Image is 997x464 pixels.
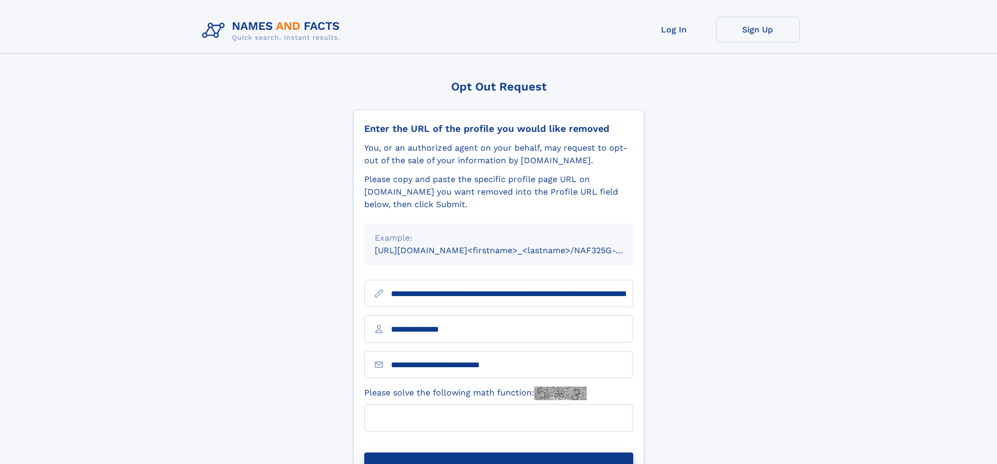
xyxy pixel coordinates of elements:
label: Please solve the following math function: [364,387,587,400]
div: Opt Out Request [353,80,644,93]
a: Sign Up [716,17,800,42]
div: Example: [375,232,623,244]
small: [URL][DOMAIN_NAME]<firstname>_<lastname>/NAF325G-xxxxxxxx [375,245,653,255]
a: Log In [632,17,716,42]
div: Enter the URL of the profile you would like removed [364,123,633,134]
div: Please copy and paste the specific profile page URL on [DOMAIN_NAME] you want removed into the Pr... [364,173,633,211]
img: Logo Names and Facts [198,17,349,45]
div: You, or an authorized agent on your behalf, may request to opt-out of the sale of your informatio... [364,142,633,167]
